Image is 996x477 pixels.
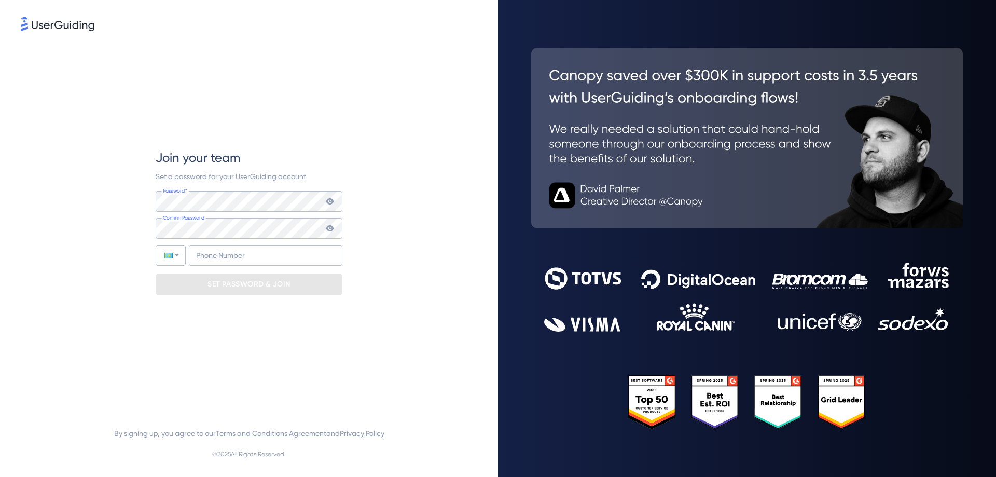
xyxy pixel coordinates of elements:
[216,429,326,438] a: Terms and Conditions Agreement
[212,448,286,460] span: © 2025 All Rights Reserved.
[628,375,866,430] img: 25303e33045975176eb484905ab012ff.svg
[208,276,290,293] p: SET PASSWORD & JOIN
[340,429,384,438] a: Privacy Policy
[156,246,185,265] div: Kazakhstan: + 7
[156,149,240,166] span: Join your team
[156,172,306,181] span: Set a password for your UserGuiding account
[531,48,963,228] img: 26c0aa7c25a843aed4baddd2b5e0fa68.svg
[21,17,94,31] img: 8faab4ba6bc7696a72372aa768b0286c.svg
[544,263,950,332] img: 9302ce2ac39453076f5bc0f2f2ca889b.svg
[189,245,342,266] input: Phone Number
[114,427,384,440] span: By signing up, you agree to our and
